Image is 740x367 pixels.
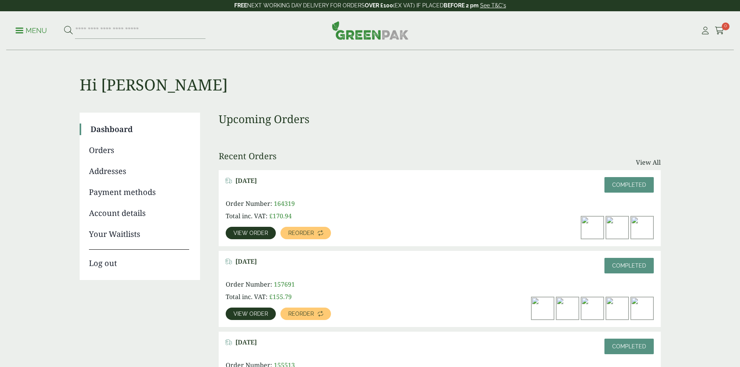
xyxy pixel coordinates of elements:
img: 10140.15-High-300x300.jpg [606,297,629,320]
a: Account details [89,207,189,219]
span: 164319 [274,199,295,208]
img: 250_x_200_greaseproof_a__1-300x200.jpg [581,297,604,320]
span: [DATE] [235,177,257,184]
a: Log out [89,249,189,269]
span: View order [233,230,268,236]
span: [DATE] [235,258,257,265]
a: 0 [715,25,724,37]
span: 157691 [274,280,295,289]
span: [DATE] [235,339,257,346]
img: dsc_9759a_3-300x300.jpg [631,216,653,239]
a: View order [226,308,276,320]
a: Orders [89,144,189,156]
i: Cart [715,27,724,35]
a: Reorder [280,227,331,239]
span: Completed [612,343,646,350]
span: Completed [612,182,646,188]
h1: Hi [PERSON_NAME] [80,50,661,94]
span: Completed [612,263,646,269]
strong: BEFORE 2 pm [444,2,479,9]
a: Menu [16,26,47,34]
bdi: 170.94 [269,212,292,220]
a: Addresses [89,165,189,177]
strong: OVER £100 [365,2,393,9]
img: GreenPak Supplies [332,21,409,40]
h3: Upcoming Orders [219,113,661,126]
img: Kraft-Bowl-750ml-with-Goats-Cheese-Salad-Open-300x200.jpg [631,297,653,320]
span: 0 [722,23,730,30]
span: £ [269,292,273,301]
a: Payment methods [89,186,189,198]
h3: Recent Orders [219,151,277,161]
span: View order [233,311,268,317]
a: See T&C's [480,2,506,9]
span: Reorder [288,311,314,317]
a: Dashboard [91,123,189,135]
img: Large-Black-Chicken-Box-with-Chicken-and-Chips-300x200.jpg [531,297,554,320]
strong: FREE [234,2,247,9]
i: My Account [700,27,710,35]
bdi: 155.79 [269,292,292,301]
span: Reorder [288,230,314,236]
img: Large-Black-Chicken-Box-with-Chicken-and-Chips-300x200.jpg [581,216,604,239]
a: Reorder [280,308,331,320]
span: Total inc. VAT: [226,212,268,220]
span: Total inc. VAT: [226,292,268,301]
p: Menu [16,26,47,35]
span: Order Number: [226,280,272,289]
span: Order Number: [226,199,272,208]
img: Yellow-Burger-wrap-300x200.jpg [606,216,629,239]
a: Your Waitlists [89,228,189,240]
a: View order [226,227,276,239]
a: View All [636,158,661,167]
span: £ [269,212,273,220]
img: dsc_9759a_3-300x300.jpg [556,297,579,320]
